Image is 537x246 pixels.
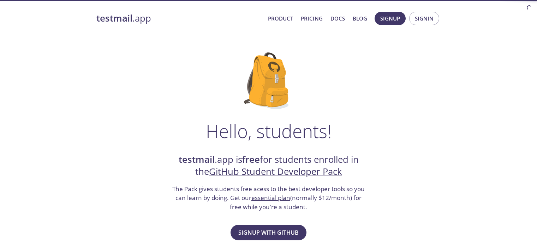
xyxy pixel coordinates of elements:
h3: The Pack gives students free acess to the best developer tools so you can learn by doing. Get our... [172,184,366,212]
span: Signup [380,14,400,23]
strong: testmail [96,12,132,24]
img: github-student-backpack.png [244,52,293,109]
a: Product [268,14,293,23]
a: GitHub Student Developer Pack [209,165,342,178]
button: Signin [409,12,439,25]
span: Signin [415,14,434,23]
a: Pricing [301,14,323,23]
strong: testmail [179,153,215,166]
button: Signup [375,12,406,25]
span: Signup with GitHub [238,228,299,238]
a: Docs [330,14,345,23]
strong: free [242,153,260,166]
a: Blog [353,14,367,23]
a: essential plan [251,194,290,202]
a: testmail.app [96,12,262,24]
h1: Hello, students! [206,120,332,142]
button: Signup with GitHub [231,225,306,240]
h2: .app is for students enrolled in the [172,154,366,178]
